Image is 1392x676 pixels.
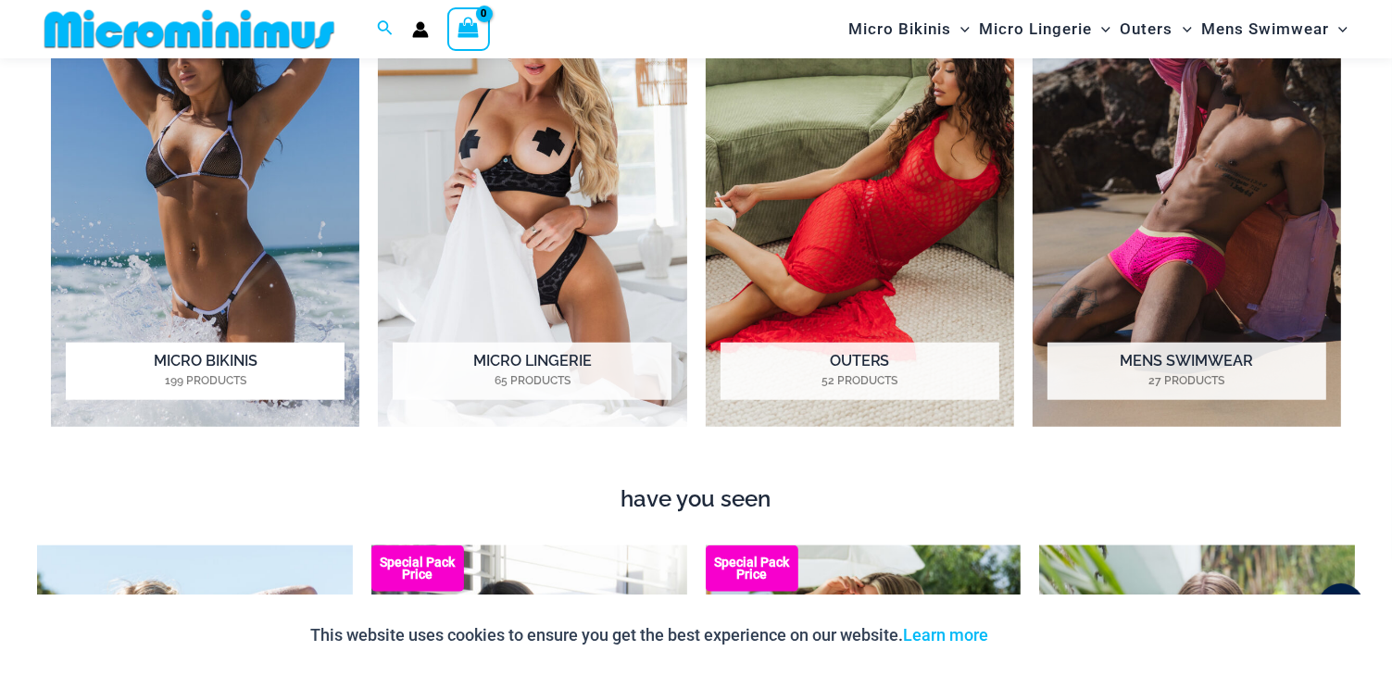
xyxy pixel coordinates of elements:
a: Search icon link [377,18,394,41]
nav: Site Navigation [841,3,1355,56]
mark: 52 Products [721,372,999,389]
b: Special Pack Price [706,557,798,581]
mark: 199 Products [66,372,345,389]
h2: Mens Swimwear [1047,343,1326,400]
mark: 65 Products [393,372,671,389]
span: Menu Toggle [951,6,970,53]
button: Accept [1003,613,1082,657]
span: Micro Bikinis [848,6,951,53]
a: OutersMenu ToggleMenu Toggle [1116,6,1197,53]
a: Micro BikinisMenu ToggleMenu Toggle [844,6,974,53]
h2: Micro Lingerie [393,343,671,400]
h2: Outers [721,343,999,400]
b: Special Pack Price [371,557,464,581]
span: Menu Toggle [1092,6,1110,53]
a: Mens SwimwearMenu ToggleMenu Toggle [1197,6,1352,53]
img: MM SHOP LOGO FLAT [37,8,342,50]
a: Account icon link [412,21,429,38]
h2: Micro Bikinis [66,343,345,400]
a: View Shopping Cart, empty [447,7,490,50]
a: Learn more [904,625,989,645]
p: This website uses cookies to ensure you get the best experience on our website. [311,621,989,649]
span: Micro Lingerie [979,6,1092,53]
span: Outers [1121,6,1173,53]
span: Mens Swimwear [1201,6,1329,53]
a: Micro LingerieMenu ToggleMenu Toggle [974,6,1115,53]
mark: 27 Products [1047,372,1326,389]
span: Menu Toggle [1329,6,1348,53]
h4: have you seen [37,486,1355,513]
span: Menu Toggle [1173,6,1192,53]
